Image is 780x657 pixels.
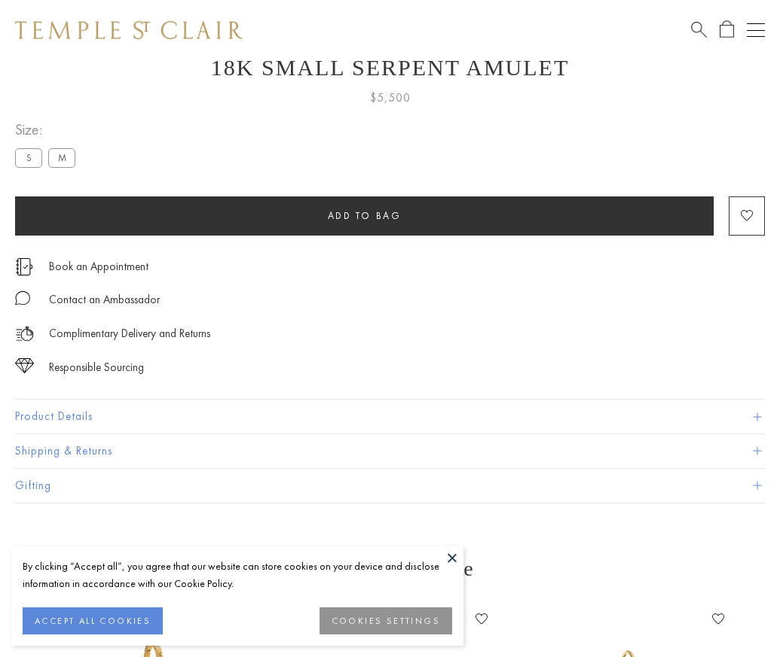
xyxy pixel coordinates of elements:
div: By clicking “Accept all”, you agree that our website can store cookies on your device and disclos... [23,558,452,592]
button: Add to bag [15,196,714,236]
p: Complimentary Delivery and Returns [49,324,210,343]
h1: 18K Small Serpent Amulet [15,55,765,81]
span: $5,500 [370,88,411,108]
label: M [48,148,75,167]
a: Book an Appointment [49,258,148,275]
img: icon_appointment.svg [15,258,33,275]
button: Shipping & Returns [15,434,765,468]
button: Gifting [15,469,765,503]
button: Product Details [15,400,765,433]
div: Contact an Ambassador [49,290,160,309]
span: Size: [15,117,81,142]
button: ACCEPT ALL COOKIES [23,607,163,634]
a: Open Shopping Bag [720,20,734,39]
img: MessageIcon-01_2.svg [15,290,30,306]
a: Search [691,20,707,39]
button: COOKIES SETTINGS [320,607,452,634]
label: S [15,148,42,167]
button: Open navigation [747,21,765,39]
div: Responsible Sourcing [49,358,144,377]
img: icon_delivery.svg [15,324,34,343]
span: Add to bag [328,209,402,222]
img: Temple St. Clair [15,21,243,39]
img: icon_sourcing.svg [15,358,34,373]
